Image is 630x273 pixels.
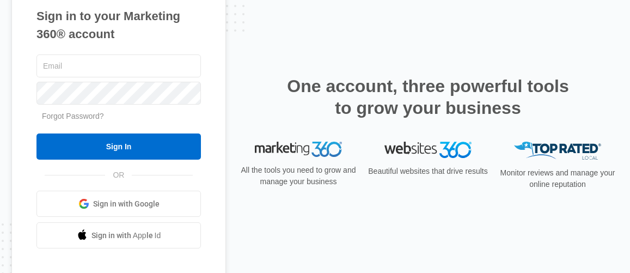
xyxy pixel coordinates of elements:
[36,7,201,43] h1: Sign in to your Marketing 360® account
[105,169,132,181] span: OR
[36,134,201,160] input: Sign In
[284,75,572,119] h2: One account, three powerful tools to grow your business
[93,198,160,210] span: Sign in with Google
[367,166,489,177] p: Beautiful websites that drive results
[91,230,161,241] span: Sign in with Apple Id
[36,191,201,217] a: Sign in with Google
[42,112,104,120] a: Forgot Password?
[384,142,472,157] img: Websites 360
[237,165,359,187] p: All the tools you need to grow and manage your business
[255,142,342,157] img: Marketing 360
[36,222,201,248] a: Sign in with Apple Id
[514,142,601,160] img: Top Rated Local
[497,167,619,190] p: Monitor reviews and manage your online reputation
[36,54,201,77] input: Email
